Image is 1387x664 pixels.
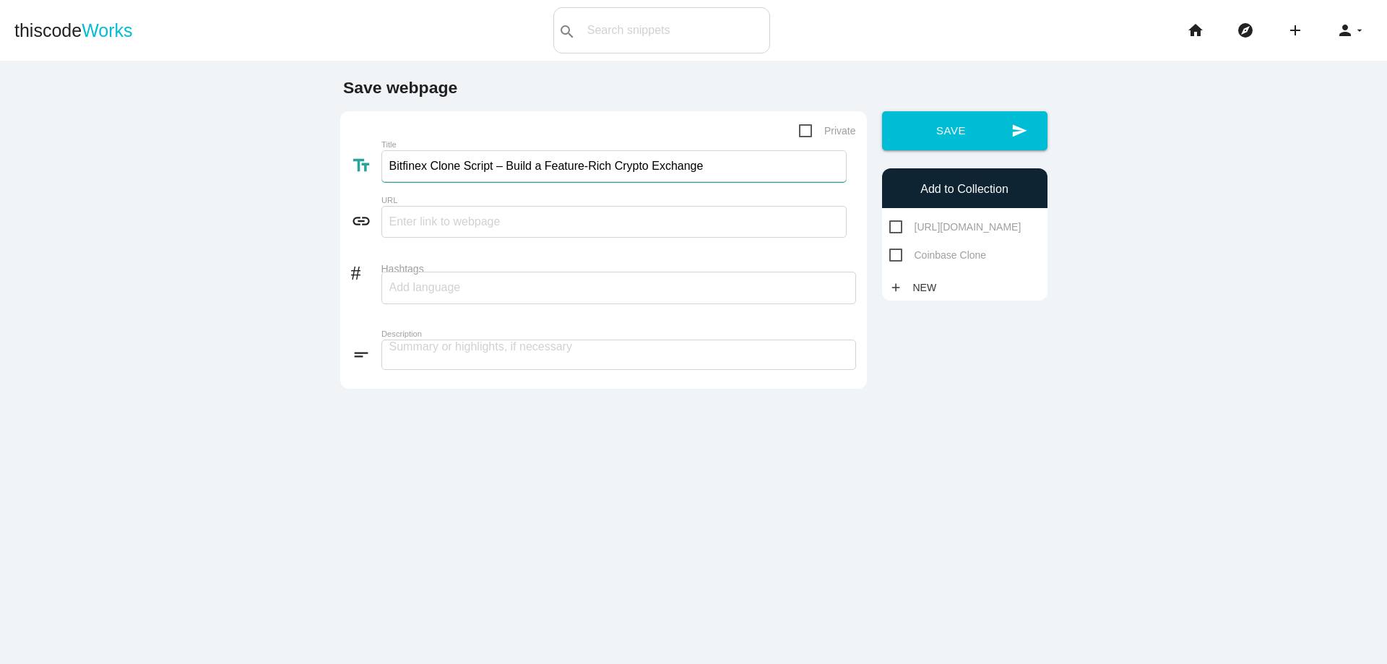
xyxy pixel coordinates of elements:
a: addNew [889,275,944,301]
b: Save webpage [343,78,457,97]
img: tab_keywords_by_traffic_grey.svg [144,84,155,95]
i: text_fields [351,155,381,176]
div: Keywords by Traffic [160,85,243,95]
span: Coinbase Clone [889,246,987,264]
i: explore [1237,7,1254,53]
span: [URL][DOMAIN_NAME] [889,218,1021,236]
i: arrow_drop_down [1354,7,1365,53]
label: URL [381,196,761,205]
button: sendSave [882,111,1047,150]
label: Title [381,140,761,150]
div: v 4.0.25 [40,23,71,35]
h6: Add to Collection [889,183,1040,196]
img: logo_orange.svg [23,23,35,35]
i: search [558,9,576,55]
label: Hashtags [381,263,856,275]
input: Enter link to webpage [381,206,847,238]
img: website_grey.svg [23,38,35,49]
i: home [1187,7,1204,53]
i: short_text [351,345,381,365]
i: add [1287,7,1304,53]
button: search [554,8,580,53]
span: Works [82,20,132,40]
div: Domain: [DOMAIN_NAME] [38,38,159,49]
i: add [889,275,902,301]
i: # [351,259,381,280]
i: send [1011,111,1027,150]
label: Description [381,329,761,339]
a: thiscodeWorks [14,7,133,53]
input: Search snippets [580,15,769,46]
i: link [351,211,381,231]
div: Domain Overview [55,85,129,95]
input: What does this link to? [381,150,847,182]
span: Private [799,122,856,140]
img: tab_domain_overview_orange.svg [39,84,51,95]
i: person [1336,7,1354,53]
input: Add language [389,272,476,303]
